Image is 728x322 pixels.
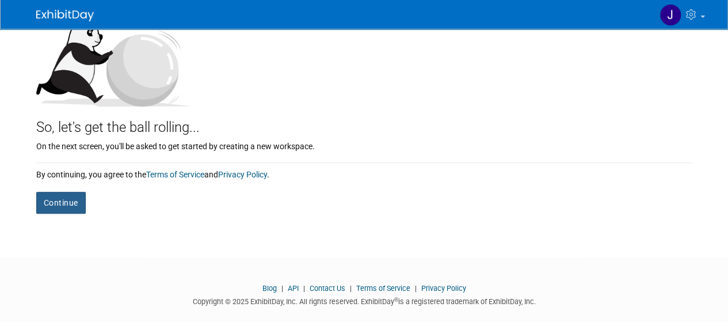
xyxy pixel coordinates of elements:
[36,192,86,214] button: Continue
[347,284,355,293] span: |
[421,284,466,293] a: Privacy Policy
[412,284,420,293] span: |
[356,284,410,293] a: Terms of Service
[36,7,192,107] img: Let's get the ball rolling
[288,284,299,293] a: API
[36,107,692,138] div: So, let's get the ball rolling...
[279,284,286,293] span: |
[394,297,398,303] sup: ®
[36,138,692,152] div: On the next screen, you'll be asked to get started by creating a new workspace.
[36,10,94,21] img: ExhibitDay
[262,284,277,293] a: Blog
[36,163,692,180] div: By continuing, you agree to the and .
[218,170,267,179] a: Privacy Policy
[146,170,204,179] a: Terms of Service
[660,4,681,26] img: Jenae Brooks
[310,284,345,293] a: Contact Us
[300,284,308,293] span: |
